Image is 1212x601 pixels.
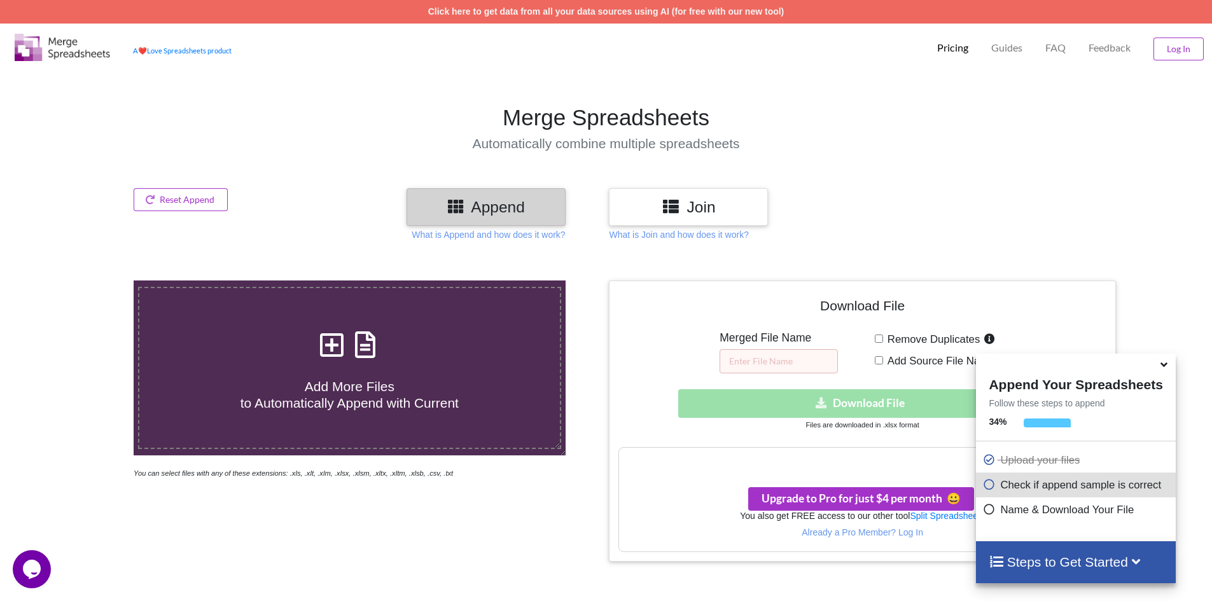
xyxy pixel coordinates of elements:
[883,333,980,345] span: Remove Duplicates
[762,492,961,505] span: Upgrade to Pro for just $4 per month
[982,477,1172,493] p: Check if append sample is correct
[720,331,838,345] h5: Merged File Name
[416,198,556,216] h3: Append
[976,397,1175,410] p: Follow these steps to append
[619,454,1105,468] h3: Your files are more than 1 MB
[13,550,53,588] iframe: chat widget
[982,502,1172,518] p: Name & Download Your File
[15,34,110,61] img: Logo.png
[942,492,961,505] span: smile
[883,355,1000,367] span: Add Source File Names
[910,511,985,521] a: Split Spreadsheets
[609,228,748,241] p: What is Join and how does it work?
[976,373,1175,392] h4: Append Your Spreadsheets
[805,421,919,429] small: Files are downloaded in .xlsx format
[133,46,232,55] a: AheartLove Spreadsheets product
[134,188,228,211] button: Reset Append
[989,554,1162,570] h4: Steps to Get Started
[1153,38,1204,60] button: Log In
[619,511,1105,522] h6: You also get FREE access to our other tool
[720,349,838,373] input: Enter File Name
[618,198,758,216] h3: Join
[134,469,453,477] i: You can select files with any of these extensions: .xls, .xlt, .xlm, .xlsx, .xlsm, .xltx, .xltm, ...
[937,41,968,55] p: Pricing
[1045,41,1066,55] p: FAQ
[428,6,784,17] a: Click here to get data from all your data sources using AI (for free with our new tool)
[982,452,1172,468] p: Upload your files
[989,417,1007,427] b: 34 %
[991,41,1022,55] p: Guides
[618,290,1106,326] h4: Download File
[240,379,459,410] span: Add More Files to Automatically Append with Current
[619,526,1105,539] p: Already a Pro Member? Log In
[138,46,147,55] span: heart
[1089,43,1131,53] span: Feedback
[748,487,974,511] button: Upgrade to Pro for just $4 per monthsmile
[412,228,565,241] p: What is Append and how does it work?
